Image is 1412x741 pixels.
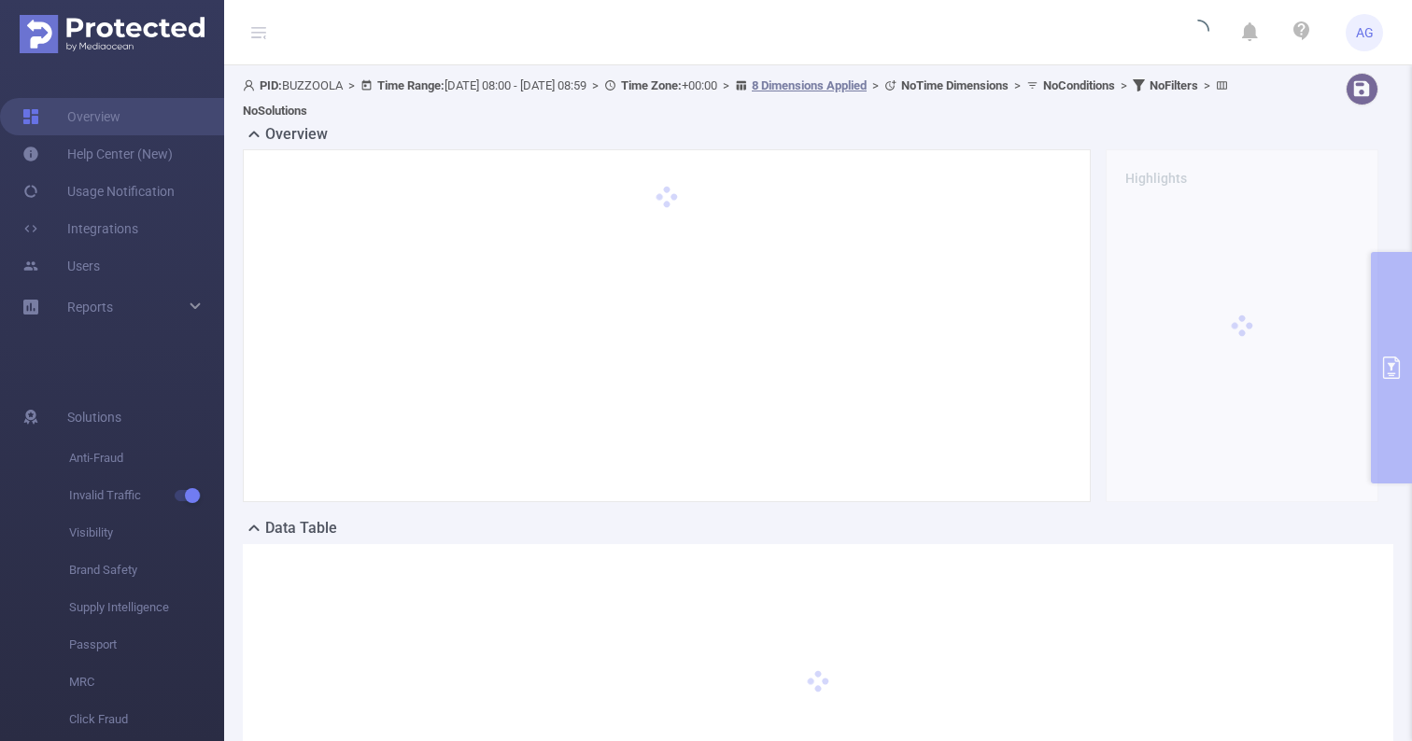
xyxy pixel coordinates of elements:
span: AG [1356,14,1374,51]
span: > [867,78,884,92]
span: Click Fraud [69,701,224,738]
span: Anti-Fraud [69,440,224,477]
span: Solutions [67,398,121,436]
a: Users [22,247,100,285]
a: Reports [67,288,113,326]
i: icon: loading [1187,20,1209,46]
b: Time Range: [377,78,445,92]
span: > [586,78,604,92]
span: Passport [69,626,224,664]
h2: Data Table [265,517,337,539]
a: Help Center (New) [22,135,173,173]
u: 8 Dimensions Applied [752,78,867,92]
i: icon: user [243,79,260,91]
span: Invalid Traffic [69,477,224,514]
b: No Time Dimensions [901,78,1009,92]
b: PID: [260,78,282,92]
span: > [1009,78,1026,92]
span: Reports [67,300,113,315]
a: Usage Notification [22,173,175,210]
h2: Overview [265,123,328,146]
span: BUZZOOLA [DATE] 08:00 - [DATE] 08:59 +00:00 [243,78,1233,118]
b: Time Zone: [621,78,682,92]
span: > [1198,78,1216,92]
span: > [343,78,360,92]
a: Integrations [22,210,138,247]
span: > [717,78,735,92]
span: > [1115,78,1133,92]
a: Overview [22,98,120,135]
span: MRC [69,664,224,701]
img: Protected Media [20,15,205,53]
span: Visibility [69,514,224,552]
span: Brand Safety [69,552,224,589]
b: No Filters [1150,78,1198,92]
b: No Conditions [1043,78,1115,92]
b: No Solutions [243,104,307,118]
span: Supply Intelligence [69,589,224,626]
